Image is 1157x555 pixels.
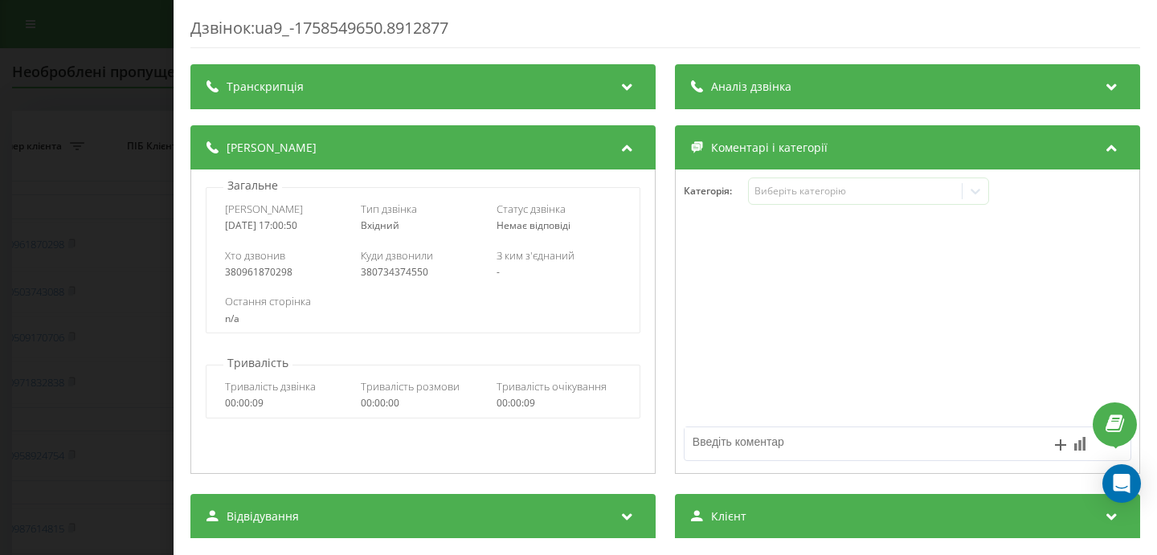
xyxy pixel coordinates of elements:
[711,140,828,156] span: Коментарі і категорії
[227,140,317,156] span: [PERSON_NAME]
[361,248,433,263] span: Куди дзвонили
[497,248,574,263] span: З ким з'єднаний
[223,355,292,371] p: Тривалість
[711,79,791,95] span: Аналіз дзвінка
[361,398,485,409] div: 00:00:00
[361,379,460,394] span: Тривалість розмови
[497,398,621,409] div: 00:00:09
[711,508,746,524] span: Клієнт
[225,220,350,231] div: [DATE] 17:00:50
[190,17,1140,48] div: Дзвінок : ua9_-1758549650.8912877
[227,508,299,524] span: Відвідування
[497,267,621,278] div: -
[361,218,399,232] span: Вхідний
[227,79,304,95] span: Транскрипція
[361,267,485,278] div: 380734374550
[1102,464,1141,503] div: Open Intercom Messenger
[684,186,748,197] h4: Категорія :
[497,379,607,394] span: Тривалість очікування
[225,202,303,216] span: [PERSON_NAME]
[225,294,311,308] span: Остання сторінка
[225,313,620,324] div: n/a
[497,218,570,232] span: Немає відповіді
[225,248,285,263] span: Хто дзвонив
[225,267,350,278] div: 380961870298
[225,379,316,394] span: Тривалість дзвінка
[497,202,566,216] span: Статус дзвінка
[361,202,417,216] span: Тип дзвінка
[223,178,282,194] p: Загальне
[225,398,350,409] div: 00:00:09
[754,185,955,198] div: Виберіть категорію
